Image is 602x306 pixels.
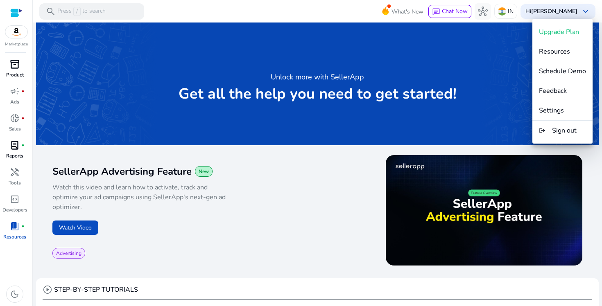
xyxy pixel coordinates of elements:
span: Feedback [539,86,567,95]
span: Sign out [552,126,577,135]
span: Upgrade Plan [539,27,579,36]
span: Schedule Demo [539,67,586,76]
span: Settings [539,106,564,115]
span: Resources [539,47,570,56]
mat-icon: logout [539,126,545,135]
